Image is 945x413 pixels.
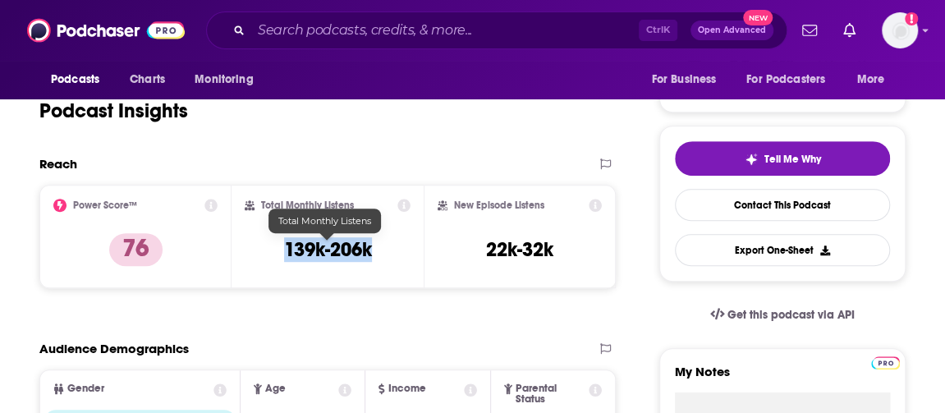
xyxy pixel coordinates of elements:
span: Tell Me Why [764,153,821,166]
span: Open Advanced [698,26,766,34]
button: Open AdvancedNew [690,21,773,40]
img: tell me why sparkle [745,153,758,166]
h1: Podcast Insights [39,99,188,123]
a: Show notifications dropdown [796,16,823,44]
h2: New Episode Listens [454,200,544,211]
a: Contact This Podcast [675,189,890,221]
button: open menu [846,64,906,95]
span: Podcasts [51,68,99,91]
a: Charts [119,64,175,95]
button: open menu [736,64,849,95]
label: My Notes [675,364,890,392]
h2: Total Monthly Listens [261,200,354,211]
button: Show profile menu [882,12,918,48]
a: Show notifications dropdown [837,16,862,44]
h2: Power Score™ [73,200,137,211]
span: Age [265,383,286,394]
span: Parental Status [516,383,586,405]
span: New [743,10,773,25]
span: Get this podcast via API [727,308,855,322]
span: For Business [651,68,716,91]
div: Search podcasts, credits, & more... [206,11,787,49]
button: open menu [39,64,121,95]
a: Pro website [871,354,900,369]
h2: Reach [39,156,77,172]
p: 76 [109,233,163,266]
a: Get this podcast via API [697,295,868,335]
h2: Audience Demographics [39,341,189,356]
span: For Podcasters [746,68,825,91]
button: open menu [183,64,274,95]
span: Income [388,383,426,394]
h3: 22k-32k [486,237,553,262]
span: Charts [130,68,165,91]
span: Total Monthly Listens [278,215,371,227]
img: User Profile [882,12,918,48]
input: Search podcasts, credits, & more... [251,17,639,44]
button: open menu [640,64,736,95]
svg: Add a profile image [905,12,918,25]
button: tell me why sparkleTell Me Why [675,141,890,176]
span: Logged in as hannah.bishop [882,12,918,48]
span: Monitoring [195,68,253,91]
span: Gender [67,383,104,394]
img: Podchaser - Follow, Share and Rate Podcasts [27,15,185,46]
span: More [857,68,885,91]
img: Podchaser Pro [871,356,900,369]
button: Export One-Sheet [675,234,890,266]
h3: 139k-206k [284,237,372,262]
span: Ctrl K [639,20,677,41]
